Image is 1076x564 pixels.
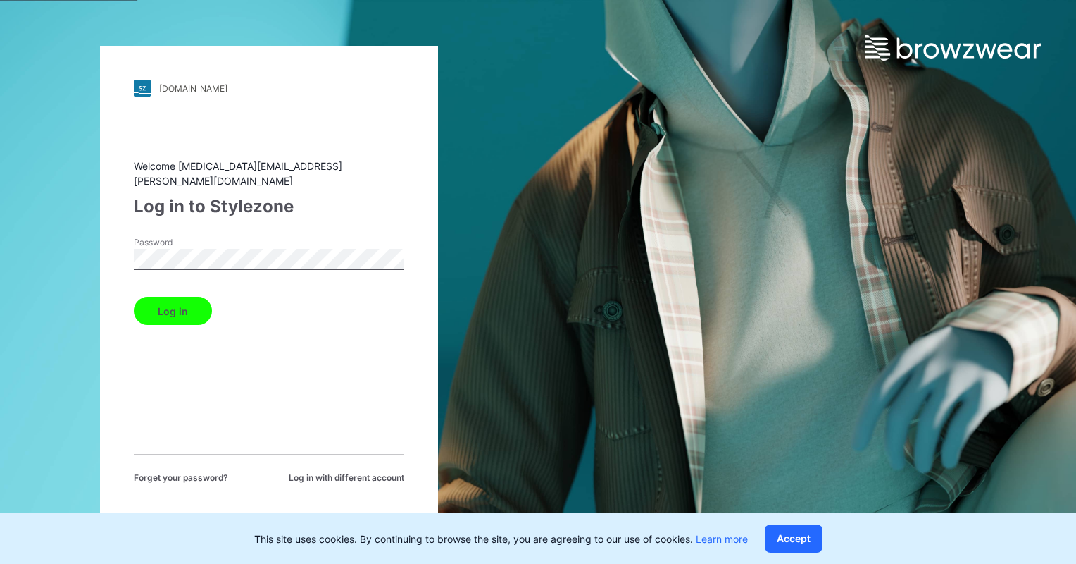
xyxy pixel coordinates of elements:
[134,80,151,97] img: stylezone-logo.562084cfcfab977791bfbf7441f1a819.svg
[134,80,404,97] a: [DOMAIN_NAME]
[134,297,212,325] button: Log in
[765,525,822,553] button: Accept
[159,83,227,94] div: [DOMAIN_NAME]
[696,533,748,545] a: Learn more
[134,194,404,219] div: Log in to Stylezone
[289,472,404,484] span: Log in with different account
[134,159,404,188] div: Welcome [MEDICAL_DATA][EMAIL_ADDRESS][PERSON_NAME][DOMAIN_NAME]
[134,472,228,484] span: Forget your password?
[865,35,1041,61] img: browzwear-logo.e42bd6dac1945053ebaf764b6aa21510.svg
[134,236,232,249] label: Password
[254,532,748,546] p: This site uses cookies. By continuing to browse the site, you are agreeing to our use of cookies.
